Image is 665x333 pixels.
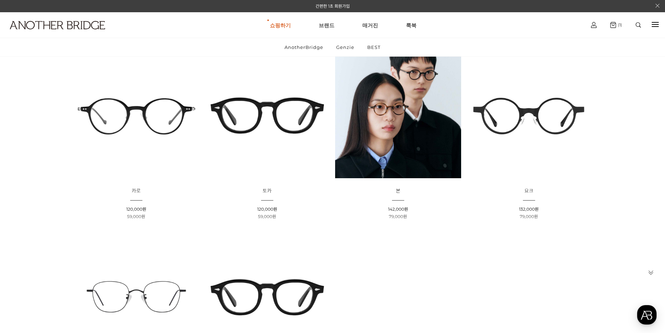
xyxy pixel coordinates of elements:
span: (1) [616,22,622,27]
img: 요크 글라스 - 트렌디한 디자인의 유니크한 안경 이미지 [466,52,592,178]
a: logo [3,21,103,46]
img: 본 - 동그란 렌즈로 돋보이는 아세테이트 안경 이미지 [335,52,461,178]
span: 대화 [64,232,72,238]
a: 설정 [90,222,134,239]
span: 토카 [263,188,272,194]
span: 설정 [108,232,116,238]
a: 홈 [2,222,46,239]
a: AnotherBridge [279,38,329,56]
a: 매거진 [362,13,378,38]
span: 79,000원 [389,214,407,219]
span: 120,000원 [126,207,146,212]
a: (1) [610,22,622,28]
img: logo [10,21,105,29]
img: 카로 - 감각적인 디자인의 패션 아이템 이미지 [73,52,199,178]
span: 카로 [132,188,141,194]
img: cart [610,22,616,28]
a: 요크 [524,188,533,194]
a: 카로 [132,188,141,194]
a: 브랜드 [319,13,334,38]
a: 룩북 [406,13,416,38]
a: 대화 [46,222,90,239]
a: 본 [396,188,400,194]
span: 요크 [524,188,533,194]
span: 59,000원 [127,214,145,219]
span: 132,000원 [519,207,539,212]
a: 간편한 1초 회원가입 [316,3,350,9]
span: 홈 [22,232,26,238]
span: 59,000원 [258,214,276,219]
a: Genzie [330,38,360,56]
span: 142,000원 [388,207,408,212]
a: BEST [361,38,386,56]
a: 토카 [263,188,272,194]
span: 120,000원 [257,207,277,212]
span: 79,000원 [520,214,538,219]
span: 본 [396,188,400,194]
img: cart [591,22,597,28]
img: search [636,22,641,28]
a: 쇼핑하기 [270,13,291,38]
img: 토카 아세테이트 뿔테 안경 이미지 [204,52,330,178]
